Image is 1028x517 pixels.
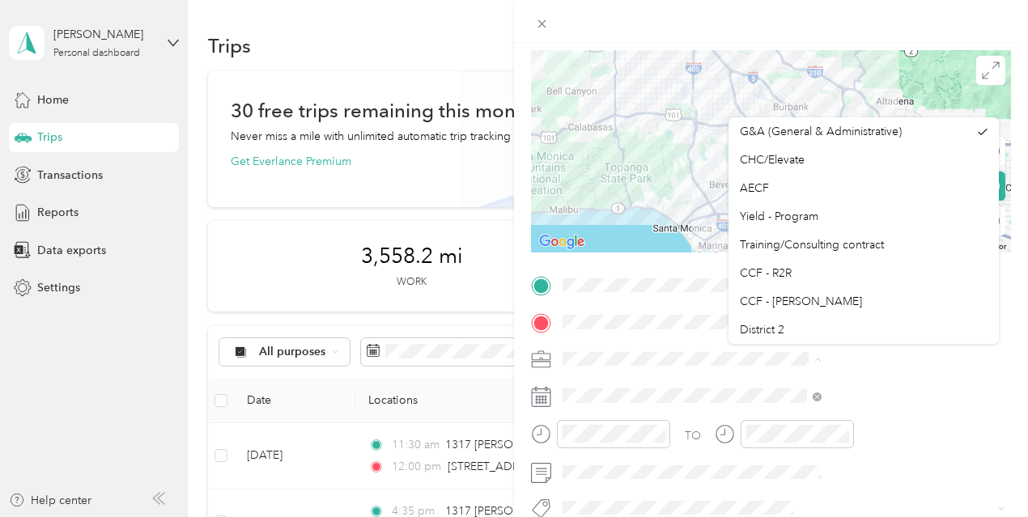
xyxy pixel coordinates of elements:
span: G&A (General & Administrative) [740,125,902,138]
span: CCF - R2R [740,266,792,280]
span: CHC/Elevate [740,153,805,167]
span: Training/Consulting contract [740,238,884,252]
span: District 2 [740,323,784,337]
div: TO [685,427,701,444]
iframe: Everlance-gr Chat Button Frame [937,426,1028,517]
a: Open this area in Google Maps (opens a new window) [535,231,588,252]
span: AECF [740,181,769,195]
img: Google [535,231,588,252]
span: CCF - [PERSON_NAME] [740,295,862,308]
span: Yield - Program [740,210,818,223]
